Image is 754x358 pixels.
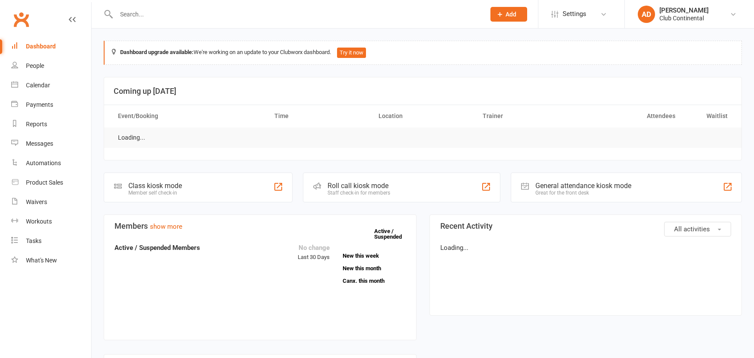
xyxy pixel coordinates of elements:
button: All activities [664,222,731,237]
a: Messages [11,134,91,153]
h3: Members [115,222,406,230]
a: Workouts [11,212,91,231]
div: Automations [26,160,61,166]
div: Payments [26,101,53,108]
a: Tasks [11,231,91,251]
div: Great for the front desk [535,190,631,196]
span: All activities [674,225,710,233]
div: Tasks [26,237,41,244]
div: What's New [26,257,57,264]
a: Product Sales [11,173,91,192]
div: Waivers [26,198,47,205]
p: Loading... [440,243,732,253]
th: Time [267,105,371,127]
div: AD [638,6,655,23]
div: Class kiosk mode [128,182,182,190]
input: Search... [114,8,479,20]
div: Dashboard [26,43,56,50]
div: Staff check-in for members [328,190,390,196]
button: Try it now [337,48,366,58]
div: [PERSON_NAME] [659,6,709,14]
a: Reports [11,115,91,134]
td: Loading... [110,128,153,148]
span: Add [506,11,516,18]
span: Settings [563,4,586,24]
th: Attendees [579,105,683,127]
th: Event/Booking [110,105,267,127]
a: show more [150,223,182,230]
strong: Dashboard upgrade available: [120,49,194,55]
div: Workouts [26,218,52,225]
a: Payments [11,95,91,115]
th: Location [371,105,475,127]
th: Waitlist [683,105,735,127]
div: Roll call kiosk mode [328,182,390,190]
div: Product Sales [26,179,63,186]
a: People [11,56,91,76]
a: Active / Suspended [374,222,412,246]
a: Calendar [11,76,91,95]
button: Add [490,7,527,22]
h3: Recent Activity [440,222,732,230]
a: New this week [343,253,406,259]
a: Clubworx [10,9,32,30]
div: People [26,62,44,69]
th: Trainer [475,105,579,127]
div: Reports [26,121,47,128]
div: We're working on an update to your Clubworx dashboard. [104,41,742,65]
strong: Active / Suspended Members [115,244,200,252]
div: No change [298,243,330,253]
a: New this month [343,265,406,271]
h3: Coming up [DATE] [114,87,732,96]
a: Automations [11,153,91,173]
a: What's New [11,251,91,270]
div: Last 30 Days [298,243,330,262]
div: Messages [26,140,53,147]
div: Member self check-in [128,190,182,196]
a: Waivers [11,192,91,212]
div: General attendance kiosk mode [535,182,631,190]
div: Club Continental [659,14,709,22]
a: Dashboard [11,37,91,56]
a: Canx. this month [343,278,406,284]
div: Calendar [26,82,50,89]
